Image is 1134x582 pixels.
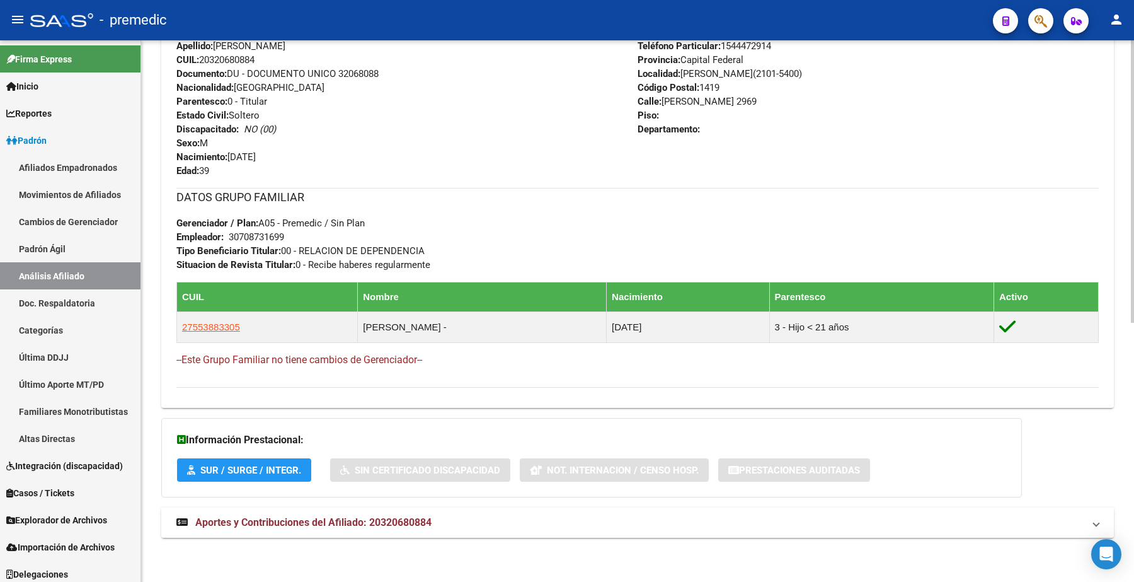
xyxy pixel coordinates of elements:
th: Parentesco [769,282,994,311]
i: NO (00) [244,124,276,135]
div: 30708731699 [229,230,284,244]
td: [DATE] [607,311,769,342]
strong: Localidad: [638,68,680,79]
span: 0 - Titular [176,96,267,107]
span: [PERSON_NAME](2101-5400) [638,68,802,79]
span: [DATE] [176,151,256,163]
span: Not. Internacion / Censo Hosp. [547,465,699,476]
span: 1544472914 [638,40,771,52]
div: Open Intercom Messenger [1091,539,1121,569]
strong: Calle: [638,96,661,107]
strong: Teléfono Particular: [638,40,721,52]
span: Firma Express [6,52,72,66]
span: A05 - Premedic / Sin Plan [176,218,365,229]
mat-icon: menu [10,12,25,27]
mat-expansion-panel-header: Aportes y Contribuciones del Afiliado: 20320680884 [161,508,1114,538]
strong: Apellido: [176,40,213,52]
span: Sin Certificado Discapacidad [355,465,500,476]
span: Padrón [6,134,47,148]
span: [PERSON_NAME] 2969 [638,96,757,107]
span: Inicio [6,79,38,93]
button: Sin Certificado Discapacidad [330,458,510,482]
span: Capital Federal [638,54,743,66]
strong: Departamento: [638,124,700,135]
span: Aportes y Contribuciones del Afiliado: 20320680884 [195,516,432,528]
td: 3 - Hijo < 21 años [769,311,994,342]
span: Integración (discapacidad) [6,459,123,473]
mat-icon: person [1109,12,1124,27]
th: Nacimiento [607,282,769,311]
span: SUR / SURGE / INTEGR. [200,465,301,476]
strong: Discapacitado: [176,124,239,135]
span: M [176,137,208,149]
th: Activo [994,282,1099,311]
span: Explorador de Archivos [6,513,107,527]
strong: Código Postal: [638,82,699,93]
span: 1419 [638,82,719,93]
span: - premedic [100,6,167,34]
h3: Información Prestacional: [177,431,1006,449]
strong: Estado Civil: [176,110,229,121]
strong: Edad: [176,165,199,177]
strong: Situacion de Revista Titular: [176,259,295,271]
strong: Parentesco: [176,96,227,107]
strong: Documento: [176,68,227,79]
span: Prestaciones Auditadas [739,465,860,476]
span: [PERSON_NAME] [176,40,285,52]
h3: DATOS GRUPO FAMILIAR [176,189,1099,206]
th: CUIL [177,282,358,311]
span: 27553883305 [182,322,240,332]
strong: Provincia: [638,54,680,66]
span: 39 [176,165,209,177]
strong: Sexo: [176,137,200,149]
span: DU - DOCUMENTO UNICO 32068088 [176,68,379,79]
span: 0 - Recibe haberes regularmente [176,259,430,271]
span: Casos / Tickets [6,486,74,500]
span: Soltero [176,110,260,121]
span: Reportes [6,107,52,120]
strong: Nacionalidad: [176,82,234,93]
strong: Nacimiento: [176,151,227,163]
th: Nombre [358,282,607,311]
strong: CUIL: [176,54,199,66]
button: Prestaciones Auditadas [718,458,870,482]
strong: Tipo Beneficiario Titular: [176,245,281,257]
strong: Gerenciador / Plan: [176,218,258,229]
strong: Piso: [638,110,659,121]
td: [PERSON_NAME] - [358,311,607,342]
span: Importación de Archivos [6,540,115,554]
span: Delegaciones [6,567,68,581]
strong: Empleador: [176,231,224,243]
h4: --Este Grupo Familiar no tiene cambios de Gerenciador-- [176,353,1099,367]
button: Not. Internacion / Censo Hosp. [520,458,709,482]
span: 20320680884 [176,54,255,66]
button: SUR / SURGE / INTEGR. [177,458,311,482]
span: [GEOGRAPHIC_DATA] [176,82,324,93]
span: 00 - RELACION DE DEPENDENCIA [176,245,425,257]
